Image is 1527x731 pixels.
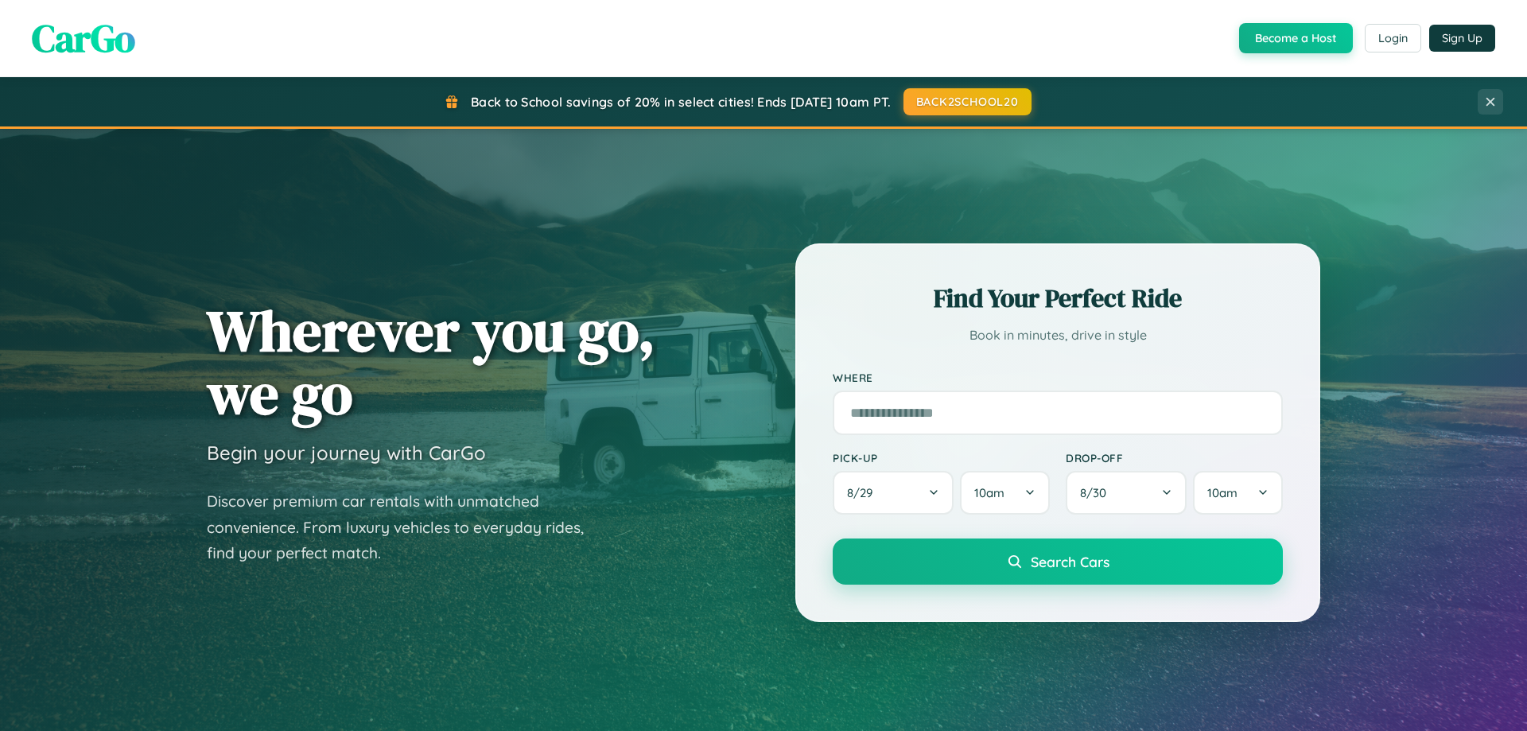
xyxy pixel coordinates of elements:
h1: Wherever you go, we go [207,299,655,425]
button: Search Cars [833,539,1283,585]
h3: Begin your journey with CarGo [207,441,486,465]
label: Pick-up [833,451,1050,465]
span: Search Cars [1031,553,1109,570]
button: 10am [1193,471,1283,515]
button: Sign Up [1429,25,1495,52]
button: 10am [960,471,1050,515]
label: Drop-off [1066,451,1283,465]
label: Where [833,371,1283,384]
span: 10am [1207,485,1238,500]
p: Discover premium car rentals with unmatched convenience. From luxury vehicles to everyday rides, ... [207,488,604,566]
button: 8/29 [833,471,954,515]
button: Login [1365,24,1421,52]
button: Become a Host [1239,23,1353,53]
span: 8 / 30 [1080,485,1114,500]
span: CarGo [32,12,135,64]
h2: Find Your Perfect Ride [833,281,1283,316]
button: BACK2SCHOOL20 [903,88,1032,115]
p: Book in minutes, drive in style [833,324,1283,347]
span: 8 / 29 [847,485,880,500]
span: 10am [974,485,1004,500]
button: 8/30 [1066,471,1187,515]
span: Back to School savings of 20% in select cities! Ends [DATE] 10am PT. [471,94,891,110]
